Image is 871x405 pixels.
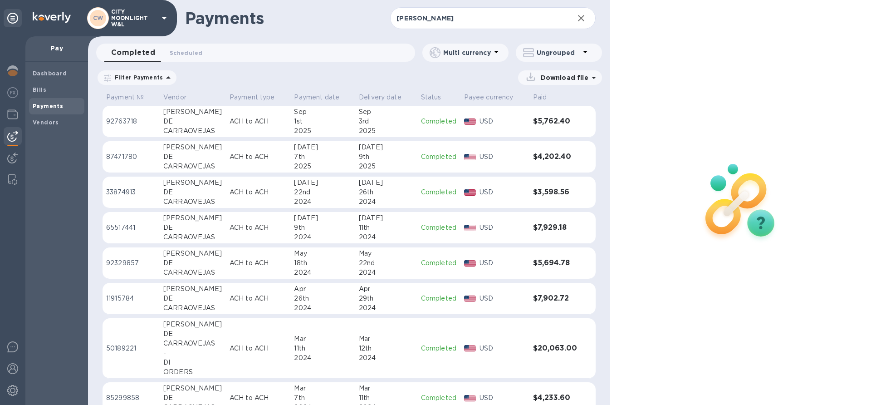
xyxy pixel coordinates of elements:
div: Mar [294,384,352,393]
div: 2024 [294,232,352,242]
b: CW [93,15,103,21]
p: USD [480,258,525,268]
h3: $7,929.18 [533,223,577,232]
div: [DATE] [359,178,414,188]
div: DE [163,188,222,197]
h3: $4,233.60 [533,394,577,402]
span: Paid [533,93,559,102]
span: Scheduled [170,48,202,58]
b: Bills [33,86,46,93]
p: Payment type [230,93,275,102]
div: [PERSON_NAME] [163,384,222,393]
p: ACH to ACH [230,188,287,197]
p: ACH to ACH [230,152,287,162]
p: 65517441 [106,223,156,232]
h3: $20,063.00 [533,344,577,353]
div: DE [163,152,222,162]
div: Apr [294,284,352,294]
h3: $5,694.78 [533,259,577,267]
div: 9th [294,223,352,232]
p: Multi currency [443,48,491,57]
p: USD [480,294,525,303]
div: [DATE] [294,143,352,152]
div: DI [163,358,222,367]
div: 2025 [294,162,352,171]
img: Foreign exchange [7,87,18,98]
p: CITY MOONLIGHT W&L [111,9,157,28]
p: Completed [421,223,457,232]
img: USD [464,260,476,267]
div: CARRAOVEJAS [163,197,222,207]
p: Vendor [163,93,186,102]
div: DE [163,329,222,339]
div: CARRAOVEJAS [163,162,222,171]
p: USD [480,117,525,126]
div: Sep [294,107,352,117]
span: Payment date [294,93,351,102]
div: DE [163,393,222,403]
div: [PERSON_NAME] [163,178,222,188]
p: 85299858 [106,393,156,403]
p: Payment № [106,93,144,102]
span: Payment type [230,93,287,102]
div: [PERSON_NAME] [163,143,222,152]
b: Dashboard [33,70,67,77]
p: 92329857 [106,258,156,268]
div: 2024 [294,268,352,277]
img: USD [464,395,476,401]
p: ACH to ACH [230,294,287,303]
div: 9th [359,152,414,162]
div: 11th [359,393,414,403]
div: [DATE] [359,143,414,152]
div: 12th [359,344,414,353]
h1: Payments [185,9,390,28]
div: 11th [359,223,414,232]
img: USD [464,345,476,351]
p: ACH to ACH [230,344,287,353]
h3: $3,598.56 [533,188,577,197]
div: 29th [359,294,414,303]
div: 22nd [294,188,352,197]
p: 50189221 [106,344,156,353]
p: USD [480,223,525,232]
span: Payee currency [464,93,525,102]
div: CARRAOVEJAS [163,303,222,313]
div: [PERSON_NAME] [163,249,222,258]
div: CARRAOVEJAS [163,232,222,242]
p: USD [480,188,525,197]
p: 33874913 [106,188,156,197]
div: Unpin categories [4,9,22,27]
h3: $4,202.40 [533,153,577,161]
p: Payee currency [464,93,514,102]
p: USD [480,152,525,162]
div: Mar [294,334,352,344]
div: DE [163,223,222,232]
div: Mar [359,334,414,344]
div: 2024 [294,197,352,207]
img: USD [464,225,476,231]
div: - [163,348,222,358]
img: USD [464,189,476,196]
p: Pay [33,44,81,53]
div: May [359,249,414,258]
p: 11915784 [106,294,156,303]
div: 7th [294,393,352,403]
p: Completed [421,258,457,268]
p: Completed [421,117,457,126]
div: Apr [359,284,414,294]
div: DE [163,294,222,303]
div: [DATE] [359,213,414,223]
img: USD [464,296,476,302]
div: ORDERS [163,367,222,377]
div: 2024 [359,197,414,207]
div: May [294,249,352,258]
p: Filter Payments [111,74,163,81]
span: Delivery date [359,93,413,102]
p: Completed [421,294,457,303]
div: DE [163,258,222,268]
div: 26th [294,294,352,303]
div: 2024 [359,268,414,277]
div: 2025 [359,162,414,171]
p: ACH to ACH [230,117,287,126]
div: 2025 [359,126,414,136]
